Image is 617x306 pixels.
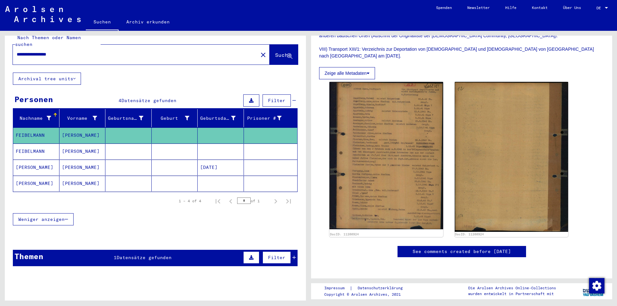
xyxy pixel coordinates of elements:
img: yv_logo.png [581,283,605,299]
div: Geburtsdatum [200,113,244,123]
div: 1 – 4 of 4 [179,198,201,204]
mat-cell: FEIBELMANN [13,144,59,159]
div: Geburtsname [108,113,151,123]
span: 4 [119,98,121,103]
mat-header-cell: Vorname [59,109,106,127]
span: Datensätze gefunden [117,255,172,260]
a: See comments created before [DATE] [413,248,511,255]
mat-cell: [PERSON_NAME] [59,144,106,159]
mat-cell: [PERSON_NAME] [13,160,59,175]
button: Zeige alle Metadaten [319,67,375,79]
a: Datenschutzerklärung [353,285,410,292]
span: Suche [275,52,291,58]
span: Datensätze gefunden [121,98,176,103]
div: Geburtsname [108,115,143,122]
mat-header-cell: Geburtsdatum [198,109,244,127]
button: Clear [257,48,270,61]
mat-icon: close [259,51,267,59]
div: Geburt‏ [154,113,198,123]
span: Weniger anzeigen [18,216,65,222]
div: Prisoner # [246,115,282,122]
button: Next page [269,195,282,207]
mat-header-cell: Nachname [13,109,59,127]
mat-cell: [PERSON_NAME] [59,127,106,143]
div: Geburtsdatum [200,115,236,122]
button: Last page [282,195,295,207]
p: Copyright © Arolsen Archives, 2021 [324,292,410,297]
mat-cell: [PERSON_NAME] [59,176,106,191]
div: Personen [14,93,53,105]
a: Impressum [324,285,350,292]
div: Prisoner # [246,113,290,123]
div: Nachname [16,115,51,122]
button: Filter [263,94,291,107]
mat-cell: [DATE] [198,160,244,175]
div: | [324,285,410,292]
div: Themen [14,250,43,262]
mat-header-cell: Prisoner # [244,109,298,127]
span: Filter [268,98,285,103]
mat-header-cell: Geburt‏ [152,109,198,127]
span: DE [596,6,604,10]
button: First page [211,195,224,207]
div: of 1 [237,198,269,204]
img: 001.jpg [329,82,443,229]
p: Die Arolsen Archives Online-Collections [468,285,556,291]
a: Archiv erkunden [119,14,177,30]
mat-cell: [PERSON_NAME] [59,160,106,175]
button: Archival tree units [13,73,81,85]
p: wurden entwickelt in Partnerschaft mit [468,291,556,297]
div: Nachname [16,113,59,123]
mat-cell: FEIBELMANN [13,127,59,143]
img: 002.jpg [455,82,568,232]
span: Filter [268,255,285,260]
button: Previous page [224,195,237,207]
button: Suche [270,45,298,65]
div: Geburt‏ [154,115,190,122]
a: Suchen [86,14,119,31]
button: Filter [263,251,291,264]
img: Zustimmung ändern [589,278,604,293]
mat-cell: [PERSON_NAME] [13,176,59,191]
div: Vorname [62,115,97,122]
div: Vorname [62,113,105,123]
button: Weniger anzeigen [13,213,74,225]
a: DocID: 11200924 [330,232,359,236]
span: 1 [114,255,117,260]
a: DocID: 11200924 [455,232,484,236]
img: Arolsen_neg.svg [5,6,81,22]
mat-header-cell: Geburtsname [105,109,152,127]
